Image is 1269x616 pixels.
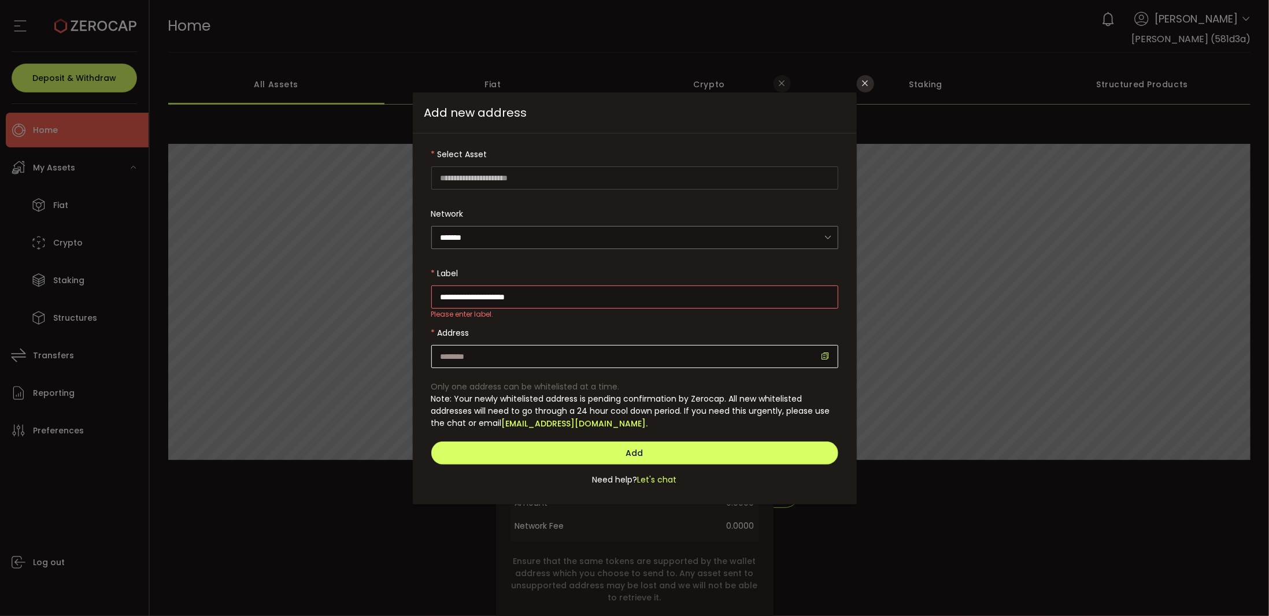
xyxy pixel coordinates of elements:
span: Note: Your newly whitelisted address is pending confirmation by Zerocap. All new whitelisted addr... [431,393,830,429]
button: Close [857,75,874,92]
div: Please enter label. [431,309,494,318]
span: Only one address can be whitelisted at a time. [431,381,620,392]
span: Add [626,447,643,459]
span: Add new address [413,92,857,133]
button: Add [431,441,838,465]
span: Need help? [593,474,638,486]
iframe: Chat Widget [1211,561,1269,616]
div: dialog [413,92,857,504]
span: Let's chat [638,474,677,486]
a: [EMAIL_ADDRESS][DOMAIN_NAME]. [502,418,648,430]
